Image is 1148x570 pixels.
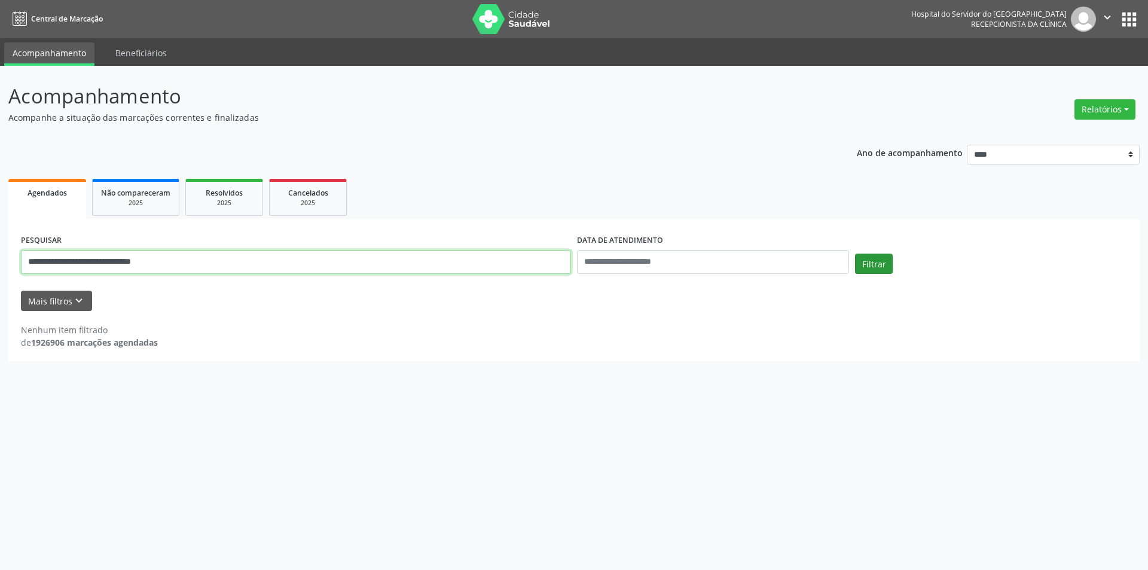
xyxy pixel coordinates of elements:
span: Não compareceram [101,188,170,198]
button: Relatórios [1074,99,1135,120]
span: Recepcionista da clínica [971,19,1067,29]
i:  [1101,11,1114,24]
div: de [21,336,158,349]
span: Agendados [28,188,67,198]
div: Nenhum item filtrado [21,324,158,336]
a: Acompanhamento [4,42,94,66]
strong: 1926906 marcações agendadas [31,337,158,348]
button: Filtrar [855,254,893,274]
i: keyboard_arrow_down [72,294,86,307]
label: PESQUISAR [21,231,62,250]
p: Acompanhamento [8,81,800,111]
span: Resolvidos [206,188,243,198]
div: 2025 [101,199,170,208]
span: Cancelados [288,188,328,198]
button:  [1096,7,1119,32]
label: DATA DE ATENDIMENTO [577,231,663,250]
img: img [1071,7,1096,32]
a: Central de Marcação [8,9,103,29]
button: apps [1119,9,1140,30]
button: Mais filtroskeyboard_arrow_down [21,291,92,312]
div: 2025 [278,199,338,208]
p: Acompanhe a situação das marcações correntes e finalizadas [8,111,800,124]
div: 2025 [194,199,254,208]
span: Central de Marcação [31,14,103,24]
p: Ano de acompanhamento [857,145,963,160]
div: Hospital do Servidor do [GEOGRAPHIC_DATA] [911,9,1067,19]
a: Beneficiários [107,42,175,63]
